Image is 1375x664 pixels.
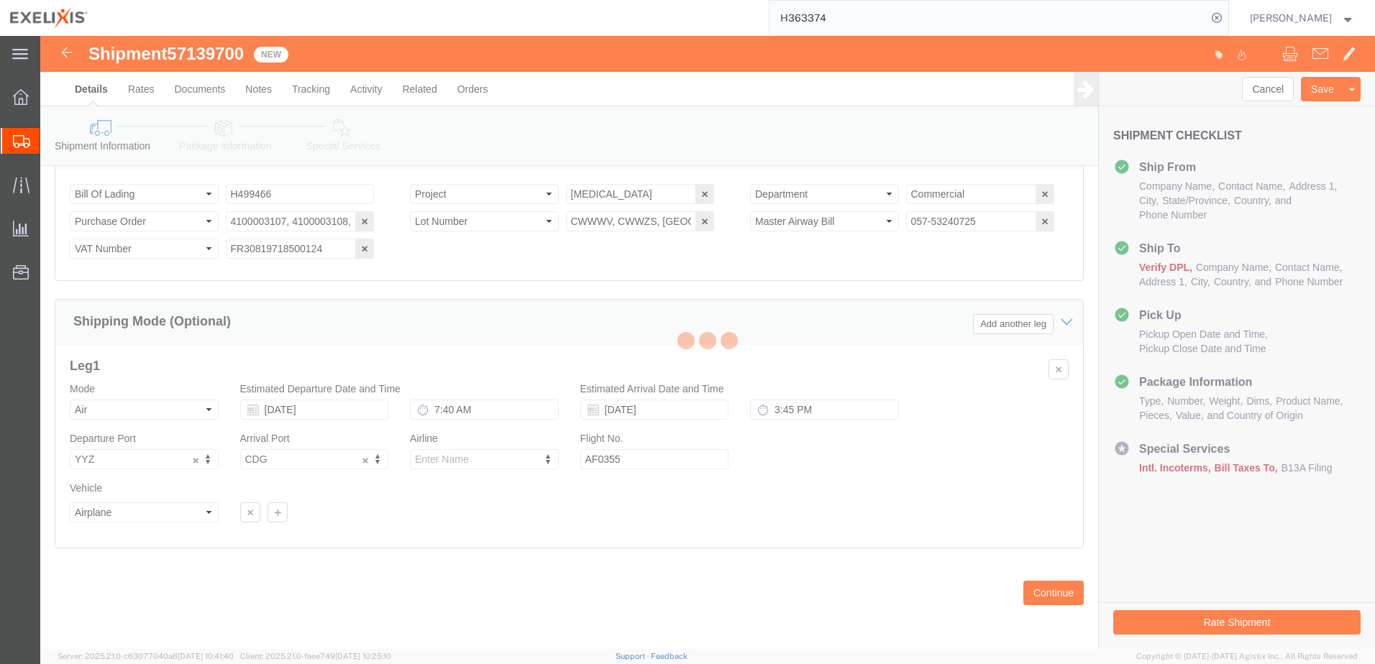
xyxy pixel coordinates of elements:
span: Server: 2025.21.0-c63077040a8 [58,652,234,660]
button: [PERSON_NAME] [1249,9,1356,27]
input: Search for shipment number, reference number [769,1,1207,35]
span: Client: 2025.21.0-faee749 [240,652,391,660]
img: logo [10,7,88,29]
span: [DATE] 10:25:10 [335,652,391,660]
span: Rey Estrada [1250,10,1332,26]
a: Support [616,652,652,660]
span: [DATE] 10:41:40 [178,652,234,660]
a: Feedback [651,652,687,660]
span: Copyright © [DATE]-[DATE] Agistix Inc., All Rights Reserved [1136,650,1358,663]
